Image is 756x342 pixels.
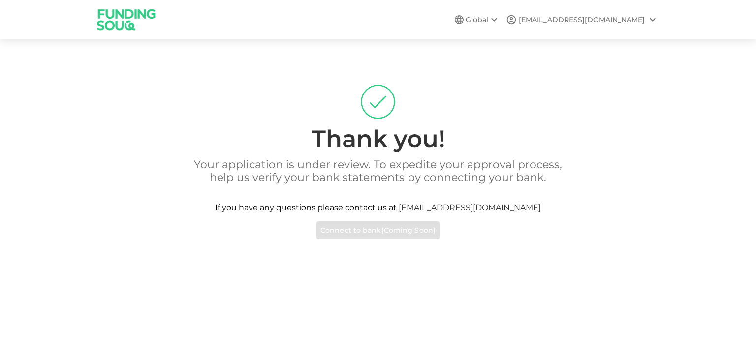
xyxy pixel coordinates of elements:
a: [EMAIL_ADDRESS][DOMAIN_NAME] [399,203,541,212]
div: [EMAIL_ADDRESS][DOMAIN_NAME] [519,15,645,25]
p: Your application is under review. To expedite your approval process, help us verify your bank sta... [182,158,574,184]
h1: Thank you! [312,127,445,151]
p: If you have any questions please contact us at [215,202,541,214]
div: Global [466,14,500,26]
